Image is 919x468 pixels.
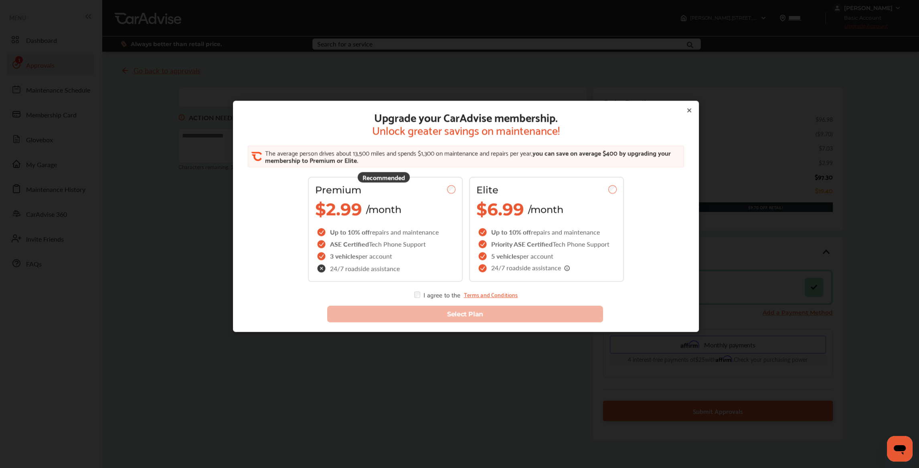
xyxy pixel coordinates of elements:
[366,204,401,215] span: /month
[478,228,488,236] img: checkIcon.6d469ec1.svg
[464,291,518,298] a: Terms and Conditions
[476,199,524,220] span: $6.99
[491,227,531,236] span: Up to 10% off
[317,228,327,236] img: checkIcon.6d469ec1.svg
[251,151,262,161] img: CA_CheckIcon.cf4f08d4.svg
[315,199,362,220] span: $2.99
[491,251,520,260] span: 5 vehicles
[317,252,327,260] img: checkIcon.6d469ec1.svg
[520,251,553,260] span: per account
[553,239,609,248] span: Tech Phone Support
[372,110,560,123] span: Upgrade your CarAdvise membership.
[478,240,488,248] img: checkIcon.6d469ec1.svg
[265,147,671,165] span: you can save on average $400 by upgrading your membership to Premium or Elite.
[358,251,392,260] span: per account
[476,184,498,196] span: Elite
[317,240,327,248] img: checkIcon.6d469ec1.svg
[369,239,426,248] span: Tech Phone Support
[358,172,410,182] div: Recommended
[531,227,600,236] span: repairs and maintenance
[491,264,571,272] span: 24/7 roadside assistance
[478,252,488,260] img: checkIcon.6d469ec1.svg
[317,264,327,272] img: check-cross-icon.c68f34ea.svg
[414,291,518,298] div: I agree to the
[330,251,358,260] span: 3 vehicles
[330,265,400,272] span: 24/7 roadside assistance
[265,147,532,158] span: The average person drives about 13,500 miles and spends $1,300 on maintenance and repairs per year,
[330,239,369,248] span: ASE Certified
[887,436,913,462] iframe: Button to launch messaging window
[372,123,560,136] span: Unlock greater savings on maintenance!
[370,227,439,236] span: repairs and maintenance
[491,239,553,248] span: Priority ASE Certified
[478,264,488,272] img: checkIcon.6d469ec1.svg
[330,227,370,236] span: Up to 10% off
[315,184,361,196] span: Premium
[528,204,563,215] span: /month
